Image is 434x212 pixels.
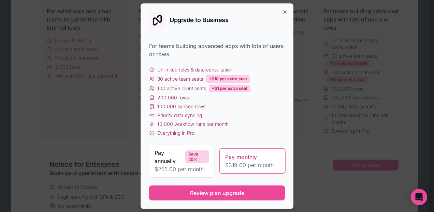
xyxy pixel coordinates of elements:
div: For teams building advanced apps with lots of users or rows [149,42,285,58]
span: $319.00 per month [225,161,279,169]
span: 100,000 synced rows [157,103,205,110]
span: Pay monthly [225,153,257,161]
span: 200,000 rows [157,94,189,101]
span: Pay annually [155,149,183,165]
span: 10,000 workflow runs per month [157,121,229,128]
span: Priority data syncing [157,112,202,119]
span: Unlimited roles & data consultation [157,66,232,73]
button: Review plan upgrade [149,185,285,200]
div: Save 20% [185,150,209,163]
span: 100 active client seats [157,85,206,92]
span: Everything in Pro [157,130,194,136]
span: 30 active team seats [157,76,203,82]
span: Review plan upgrade [190,189,244,197]
h2: Upgrade to Business [170,17,228,23]
div: +$10 per extra seat [206,75,250,83]
span: $255.00 per month [155,165,209,173]
div: +$1 per extra seat [209,85,250,92]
